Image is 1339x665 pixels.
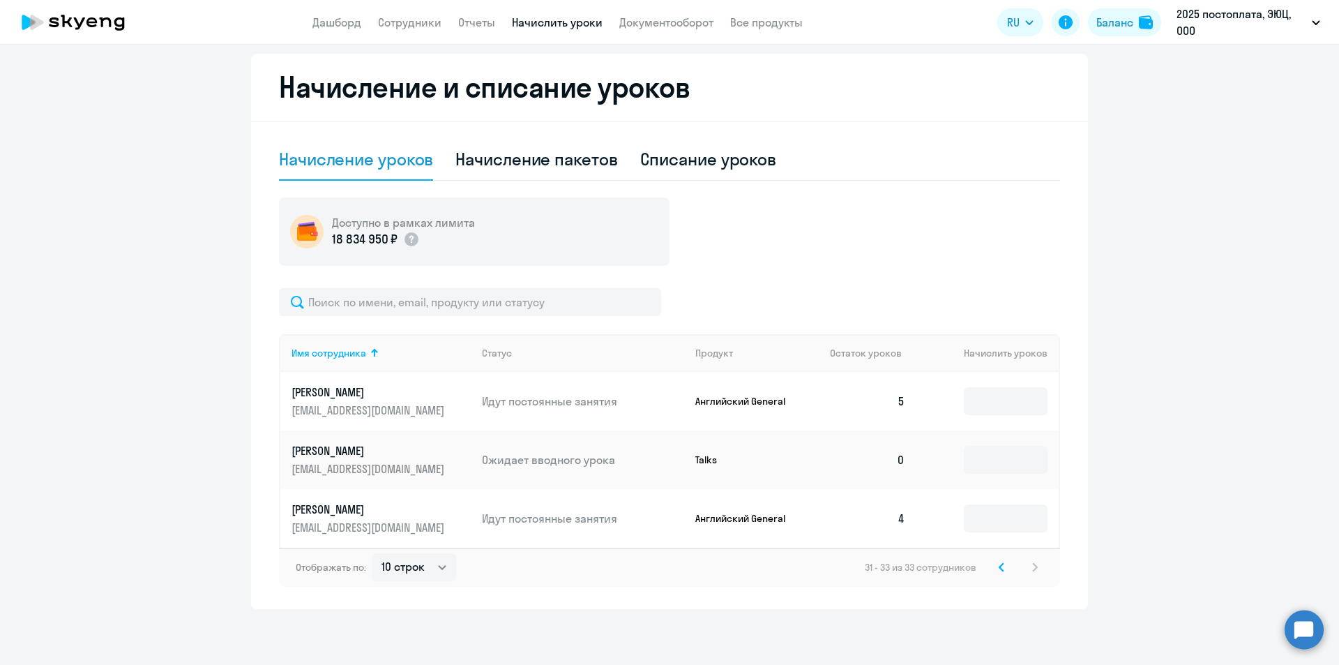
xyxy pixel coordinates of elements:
button: 2025 постоплата, ЭЮЦ, ООО [1170,6,1327,39]
span: RU [1007,14,1020,31]
td: 0 [819,431,916,489]
div: Имя сотрудника [292,347,471,359]
div: Остаток уроков [830,347,916,359]
p: Идут постоянные занятия [482,511,684,526]
div: Продукт [695,347,819,359]
a: [PERSON_NAME][EMAIL_ADDRESS][DOMAIN_NAME] [292,502,471,535]
p: Talks [695,454,800,466]
a: Дашборд [312,15,361,29]
img: wallet-circle.png [290,215,324,248]
p: [EMAIL_ADDRESS][DOMAIN_NAME] [292,403,448,418]
a: Все продукты [730,15,803,29]
p: 18 834 950 ₽ [332,230,398,248]
div: Имя сотрудника [292,347,366,359]
p: [EMAIL_ADDRESS][DOMAIN_NAME] [292,520,448,535]
th: Начислить уроков [916,334,1059,372]
h5: Доступно в рамках лимита [332,215,475,230]
div: Продукт [695,347,733,359]
p: [PERSON_NAME] [292,443,448,458]
p: [PERSON_NAME] [292,384,448,400]
div: Начисление пакетов [455,148,617,170]
p: Английский General [695,395,800,408]
a: Сотрудники [378,15,441,29]
a: [PERSON_NAME][EMAIL_ADDRESS][DOMAIN_NAME] [292,443,471,477]
p: Ожидает вводного урока [482,452,684,468]
p: 2025 постоплата, ЭЮЦ, ООО [1177,6,1306,39]
a: [PERSON_NAME][EMAIL_ADDRESS][DOMAIN_NAME] [292,384,471,418]
a: Отчеты [458,15,495,29]
button: Балансbalance [1088,8,1161,36]
p: [EMAIL_ADDRESS][DOMAIN_NAME] [292,461,448,477]
div: Статус [482,347,684,359]
p: [PERSON_NAME] [292,502,448,517]
a: Начислить уроки [512,15,603,29]
div: Баланс [1096,14,1133,31]
td: 5 [819,372,916,431]
img: balance [1139,15,1153,29]
div: Статус [482,347,512,359]
p: Идут постоянные занятия [482,394,684,409]
span: Отображать по: [296,561,366,574]
span: Остаток уроков [830,347,902,359]
td: 4 [819,489,916,548]
input: Поиск по имени, email, продукту или статусу [279,288,661,316]
span: 31 - 33 из 33 сотрудников [865,561,976,574]
button: RU [997,8,1043,36]
div: Списание уроков [640,148,777,170]
div: Начисление уроков [279,148,433,170]
p: Английский General [695,512,800,525]
h2: Начисление и списание уроков [279,70,1060,104]
a: Документооборот [619,15,713,29]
